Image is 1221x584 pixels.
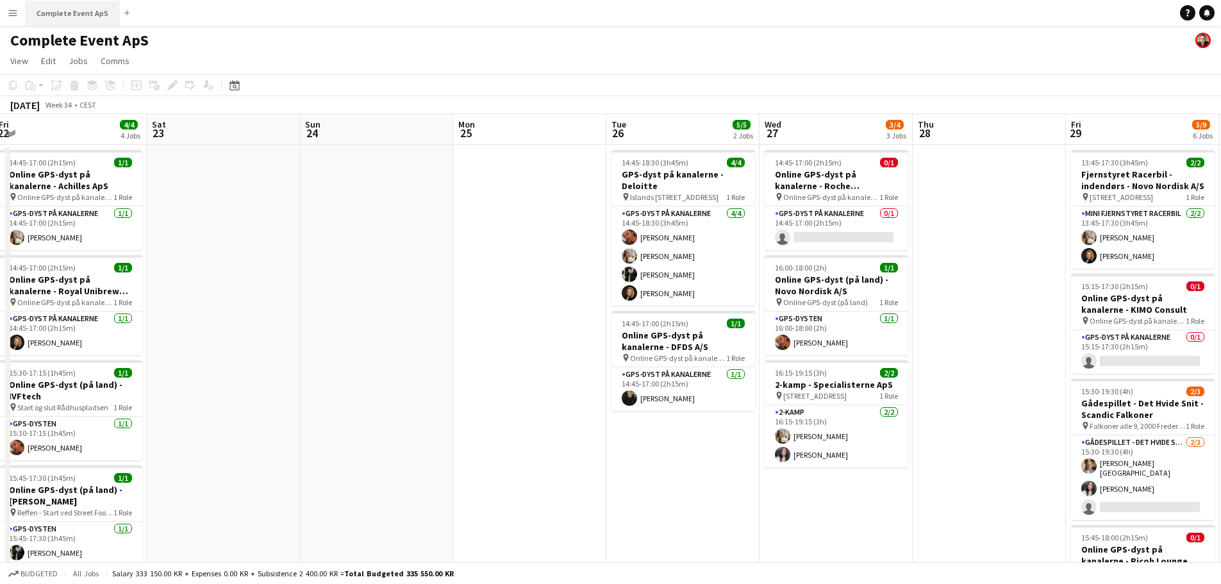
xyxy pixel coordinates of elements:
h3: Online GPS-dyst på kanalerne - Ricoh Lounge [1071,544,1215,567]
span: 1 Role [113,403,132,412]
span: 1 Role [113,192,132,202]
span: 14:45-18:30 (3h45m) [622,158,688,167]
h3: Gådespillet - Det Hvide Snit - Scandic Falkoner [1071,397,1215,421]
span: 1 Role [1186,316,1204,326]
span: 1 Role [113,297,132,307]
span: Week 34 [42,100,74,110]
span: 1 Role [879,391,898,401]
a: Edit [36,53,61,69]
span: View [10,55,28,67]
span: 24 [303,126,320,140]
div: 2 Jobs [733,131,753,140]
span: 4/4 [120,120,138,129]
span: 15:45-17:30 (1h45m) [9,473,76,483]
span: 5/9 [1192,120,1210,129]
span: 16:15-19:15 (3h) [775,368,827,378]
span: 13:45-17:30 (3h45m) [1081,158,1148,167]
span: Budgeted [21,569,58,578]
span: 1/1 [114,158,132,167]
app-card-role: GPS-dyst på kanalerne0/114:45-17:00 (2h15m) [765,206,908,250]
app-job-card: 16:15-19:15 (3h)2/22-kamp - Specialisterne ApS [STREET_ADDRESS]1 Role2-kamp2/216:15-19:15 (3h)[PE... [765,360,908,467]
span: 15:30-17:15 (1h45m) [9,368,76,378]
span: 15:30-19:30 (4h) [1081,387,1133,396]
app-card-role: 2-kamp2/216:15-19:15 (3h)[PERSON_NAME][PERSON_NAME] [765,405,908,467]
app-card-role: GPS-dyst på kanalerne4/414:45-18:30 (3h45m)[PERSON_NAME][PERSON_NAME][PERSON_NAME][PERSON_NAME] [611,206,755,306]
a: View [5,53,33,69]
span: 27 [763,126,781,140]
span: Fri [1071,119,1081,130]
app-card-role: Mini Fjernstyret Racerbil2/213:45-17:30 (3h45m)[PERSON_NAME][PERSON_NAME] [1071,206,1215,269]
span: Start og slut Rådhuspladsen [17,403,108,412]
h3: 2-kamp - Specialisterne ApS [765,379,908,390]
span: Online GPS-dyst på kanalerne [1090,316,1186,326]
span: 29 [1069,126,1081,140]
span: 1/1 [727,319,745,328]
span: Sun [305,119,320,130]
span: 1 Role [1186,192,1204,202]
span: 3/4 [886,120,904,129]
span: Edit [41,55,56,67]
span: 1 Role [113,508,132,517]
div: [DATE] [10,99,40,112]
span: Total Budgeted 335 550.00 KR [344,569,454,578]
app-job-card: 15:30-19:30 (4h)2/3Gådespillet - Det Hvide Snit - Scandic Falkoner Falkoner alle 9, 2000 Frederik... [1071,379,1215,520]
span: 14:45-17:00 (2h15m) [622,319,688,328]
span: 2/2 [1186,158,1204,167]
h1: Complete Event ApS [10,31,149,50]
span: Jobs [69,55,88,67]
div: 6 Jobs [1193,131,1213,140]
div: 15:15-17:30 (2h15m)0/1Online GPS-dyst på kanalerne - KIMO Consult Online GPS-dyst på kanalerne1 R... [1071,274,1215,374]
h3: Online GPS-dyst på kanalerne - DFDS A/S [611,330,755,353]
span: 1 Role [879,297,898,307]
span: Online GPS-dyst på kanalerne [630,353,726,363]
span: 23 [150,126,166,140]
span: 2/3 [1186,387,1204,396]
span: [STREET_ADDRESS] [1090,192,1153,202]
span: 14:45-17:00 (2h15m) [9,158,76,167]
span: Wed [765,119,781,130]
span: 1 Role [726,353,745,363]
span: Thu [918,119,934,130]
h3: Online GPS-dyst (på land) - Novo Nordisk A/S [765,274,908,297]
app-job-card: 14:45-17:00 (2h15m)0/1Online GPS-dyst på kanalerne - Roche Diagnostics Online GPS-dyst på kanaler... [765,150,908,250]
span: 14:45-17:00 (2h15m) [9,263,76,272]
app-job-card: 14:45-17:00 (2h15m)1/1Online GPS-dyst på kanalerne - DFDS A/S Online GPS-dyst på kanalerne1 RoleG... [611,311,755,411]
span: Islands [STREET_ADDRESS] [630,192,718,202]
span: Reffen - Start ved Street Food området [17,508,113,517]
span: 1 Role [1186,421,1204,431]
app-card-role: GPS-dyst på kanalerne0/115:15-17:30 (2h15m) [1071,330,1215,374]
span: 0/1 [1186,533,1204,542]
span: Sat [152,119,166,130]
span: 14:45-17:00 (2h15m) [775,158,842,167]
span: 1 Role [879,192,898,202]
span: 16:00-18:00 (2h) [775,263,827,272]
div: 4 Jobs [120,131,140,140]
app-user-avatar: Christian Brøckner [1195,33,1211,48]
span: 25 [456,126,475,140]
span: 1/1 [114,263,132,272]
button: Complete Event ApS [26,1,119,26]
span: Tue [611,119,626,130]
div: Salary 333 150.00 KR + Expenses 0.00 KR + Subsistence 2 400.00 KR = [112,569,454,578]
button: Budgeted [6,567,60,581]
span: 15:45-18:00 (2h15m) [1081,533,1148,542]
a: Comms [96,53,135,69]
app-job-card: 14:45-18:30 (3h45m)4/4GPS-dyst på kanalerne - Deloitte Islands [STREET_ADDRESS]1 RoleGPS-dyst på ... [611,150,755,306]
span: 1/1 [114,368,132,378]
app-job-card: 16:00-18:00 (2h)1/1Online GPS-dyst (på land) - Novo Nordisk A/S Online GPS-dyst (på land)1 RoleGP... [765,255,908,355]
app-job-card: 13:45-17:30 (3h45m)2/2Fjernstyret Racerbil - indendørs - Novo Nordisk A/S [STREET_ADDRESS]1 RoleM... [1071,150,1215,269]
span: 5/5 [733,120,751,129]
span: 1/1 [880,263,898,272]
h3: Online GPS-dyst på kanalerne - KIMO Consult [1071,292,1215,315]
span: 26 [610,126,626,140]
span: 28 [916,126,934,140]
span: 1 Role [726,192,745,202]
span: Comms [101,55,129,67]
